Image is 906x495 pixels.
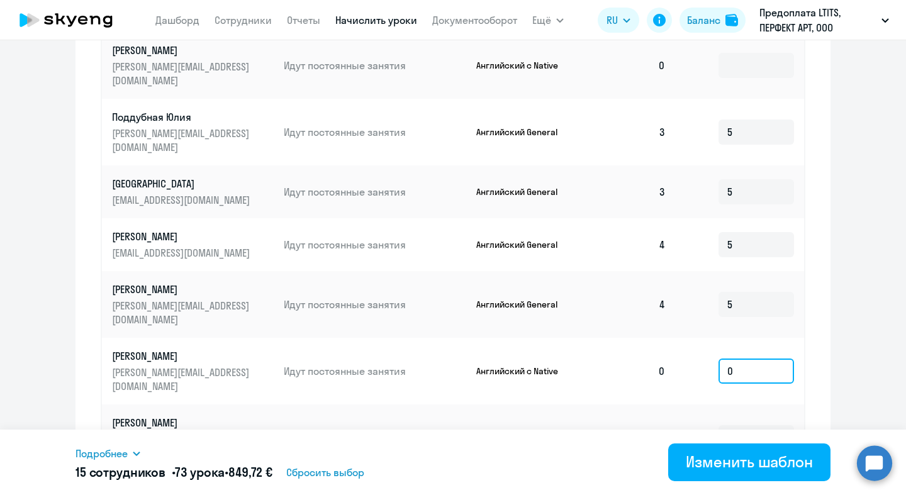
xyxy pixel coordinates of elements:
a: [PERSON_NAME][EMAIL_ADDRESS][DOMAIN_NAME] [112,230,274,260]
td: 4 [588,218,676,271]
p: Идут постоянные занятия [284,298,466,311]
span: 73 урока [175,464,225,480]
button: Изменить шаблон [668,443,830,481]
p: Идут постоянные занятия [284,238,466,252]
p: [PERSON_NAME][EMAIL_ADDRESS][DOMAIN_NAME] [112,126,253,154]
td: 0 [588,338,676,404]
a: Сотрудники [215,14,272,26]
p: [PERSON_NAME] [112,416,253,430]
p: [EMAIL_ADDRESS][DOMAIN_NAME] [112,246,253,260]
td: 3 [588,165,676,218]
p: [GEOGRAPHIC_DATA] [112,177,253,191]
td: 1 [588,404,676,471]
span: RU [607,13,618,28]
p: Идут постоянные занятия [284,185,466,199]
p: [PERSON_NAME] [112,230,253,243]
p: Предоплата LTITS, ПЕРФЕКТ АРТ, ООО [759,5,876,35]
a: [GEOGRAPHIC_DATA][EMAIL_ADDRESS][DOMAIN_NAME] [112,177,274,207]
a: [PERSON_NAME][PERSON_NAME][EMAIL_ADDRESS][DOMAIN_NAME] [112,349,274,393]
a: [PERSON_NAME][PERSON_NAME][EMAIL_ADDRESS][DOMAIN_NAME] [112,282,274,326]
p: Поддубная Юлия [112,110,253,124]
span: 849,72 € [228,464,272,480]
div: Изменить шаблон [686,452,813,472]
a: [PERSON_NAME][PERSON_NAME][EMAIL_ADDRESS][DOMAIN_NAME] [112,416,274,460]
a: Отчеты [287,14,320,26]
a: Поддубная Юлия[PERSON_NAME][EMAIL_ADDRESS][DOMAIN_NAME] [112,110,274,154]
td: 4 [588,271,676,338]
p: Английский General [476,239,571,250]
p: Английский General [476,186,571,197]
p: Идут постоянные занятия [284,125,466,139]
button: Балансbalance [679,8,746,33]
p: [PERSON_NAME][EMAIL_ADDRESS][DOMAIN_NAME] [112,299,253,326]
a: Начислить уроки [335,14,417,26]
p: [PERSON_NAME][EMAIL_ADDRESS][DOMAIN_NAME] [112,365,253,393]
a: [PERSON_NAME][PERSON_NAME][EMAIL_ADDRESS][DOMAIN_NAME] [112,43,274,87]
p: Английский General [476,299,571,310]
h5: 15 сотрудников • • [75,464,272,481]
span: Ещё [532,13,551,28]
div: Баланс [687,13,720,28]
img: balance [725,14,738,26]
button: RU [598,8,639,33]
span: Сбросить выбор [286,465,364,480]
p: [PERSON_NAME] [112,43,253,57]
p: Идут постоянные занятия [284,364,466,378]
p: [PERSON_NAME] [112,349,253,363]
td: 0 [588,32,676,99]
a: Документооборот [432,14,517,26]
p: Идут постоянные занятия [284,58,466,72]
span: Подробнее [75,446,128,461]
button: Ещё [532,8,564,33]
a: Дашборд [155,14,199,26]
p: Английский с Native [476,365,571,377]
button: Предоплата LTITS, ПЕРФЕКТ АРТ, ООО [753,5,895,35]
p: [EMAIL_ADDRESS][DOMAIN_NAME] [112,193,253,207]
p: [PERSON_NAME][EMAIL_ADDRESS][DOMAIN_NAME] [112,60,253,87]
p: Английский с Native [476,60,571,71]
p: Английский General [476,126,571,138]
p: [PERSON_NAME] [112,282,253,296]
td: 3 [588,99,676,165]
